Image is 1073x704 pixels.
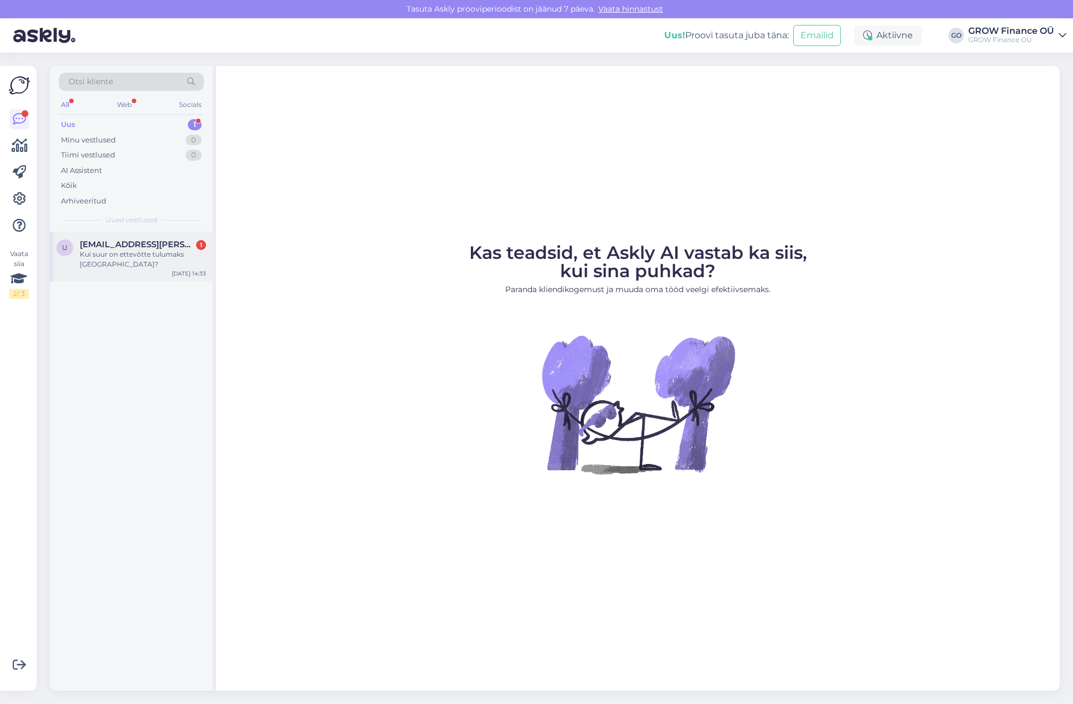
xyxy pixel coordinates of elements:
img: Askly Logo [9,75,30,96]
span: ulvi.tallo@grow.ee [80,239,195,249]
div: GROW Finance OÜ [968,27,1054,35]
div: Minu vestlused [61,135,116,146]
div: Web [115,98,134,112]
div: Proovi tasuta juba täna: [664,29,789,42]
span: u [62,243,68,252]
div: Socials [177,98,204,112]
div: Kui suur on ettevõtte tulumaks [GEOGRAPHIC_DATA]? [80,249,206,269]
div: 1 [196,240,206,250]
span: Otsi kliente [69,76,113,88]
div: GO [948,28,964,43]
div: 1 [188,119,202,130]
div: Vaata siia [9,249,29,299]
div: Tiimi vestlused [61,150,115,161]
div: Uus [61,119,75,130]
div: All [59,98,71,112]
div: 2 / 3 [9,289,29,299]
p: Paranda kliendikogemust ja muuda oma tööd veelgi efektiivsemaks. [469,284,807,295]
div: AI Assistent [61,165,102,176]
div: Aktiivne [854,25,922,45]
span: Kas teadsid, et Askly AI vastab ka siis, kui sina puhkad? [469,242,807,282]
span: Uued vestlused [106,215,157,225]
button: Emailid [793,25,841,46]
div: GROW Finance OÜ [968,35,1054,44]
a: Vaata hinnastust [595,4,666,14]
b: Uus! [664,30,685,40]
div: Arhiveeritud [61,196,106,207]
img: No Chat active [538,304,738,504]
a: GROW Finance OÜGROW Finance OÜ [968,27,1066,44]
div: [DATE] 14:33 [172,269,206,278]
div: Kõik [61,180,77,191]
div: 0 [186,135,202,146]
div: 0 [186,150,202,161]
